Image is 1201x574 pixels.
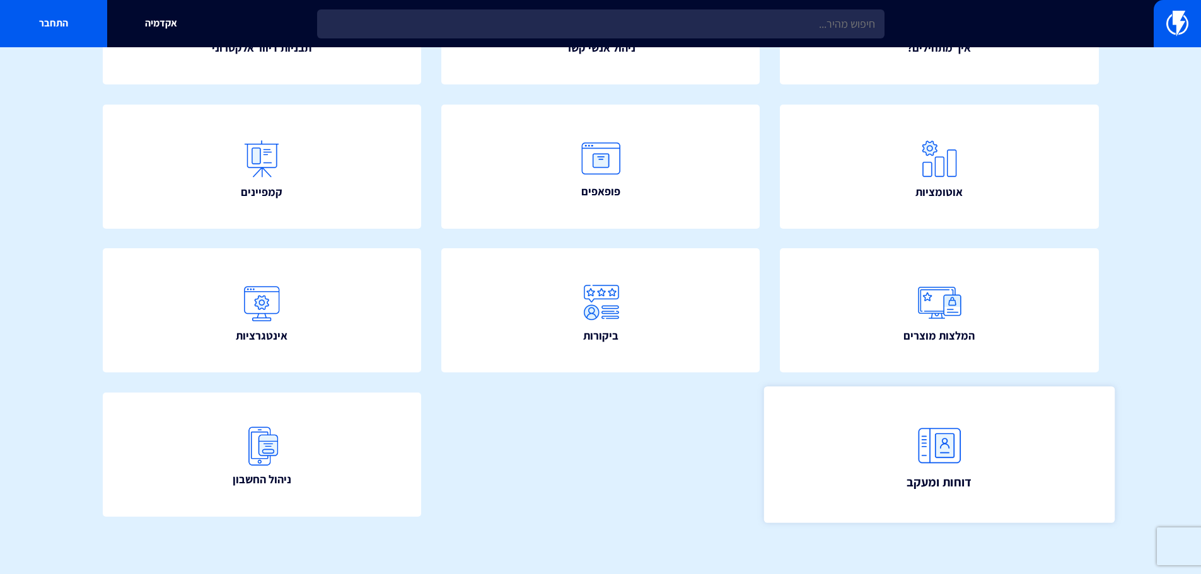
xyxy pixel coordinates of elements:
span: פופאפים [581,183,620,200]
a: ניהול החשבון [103,393,422,517]
a: קמפיינים [103,105,422,229]
span: אינטגרציות [236,328,287,344]
span: ביקורות [583,328,618,344]
span: איך מתחילים? [907,40,971,56]
a: אינטגרציות [103,248,422,372]
input: חיפוש מהיר... [317,9,885,38]
a: המלצות מוצרים [780,248,1099,372]
a: אוטומציות [780,105,1099,229]
a: ביקורות [441,248,760,372]
span: המלצות מוצרים [903,328,975,344]
span: ניהול אנשי קשר [566,40,635,56]
a: דוחות ומעקב [764,386,1115,522]
span: קמפיינים [241,184,282,200]
span: אוטומציות [915,184,963,200]
a: פופאפים [441,105,760,229]
span: ניהול החשבון [233,471,291,488]
span: דוחות ומעקב [907,473,972,491]
span: תבניות דיוור אלקטרוני [212,40,311,56]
